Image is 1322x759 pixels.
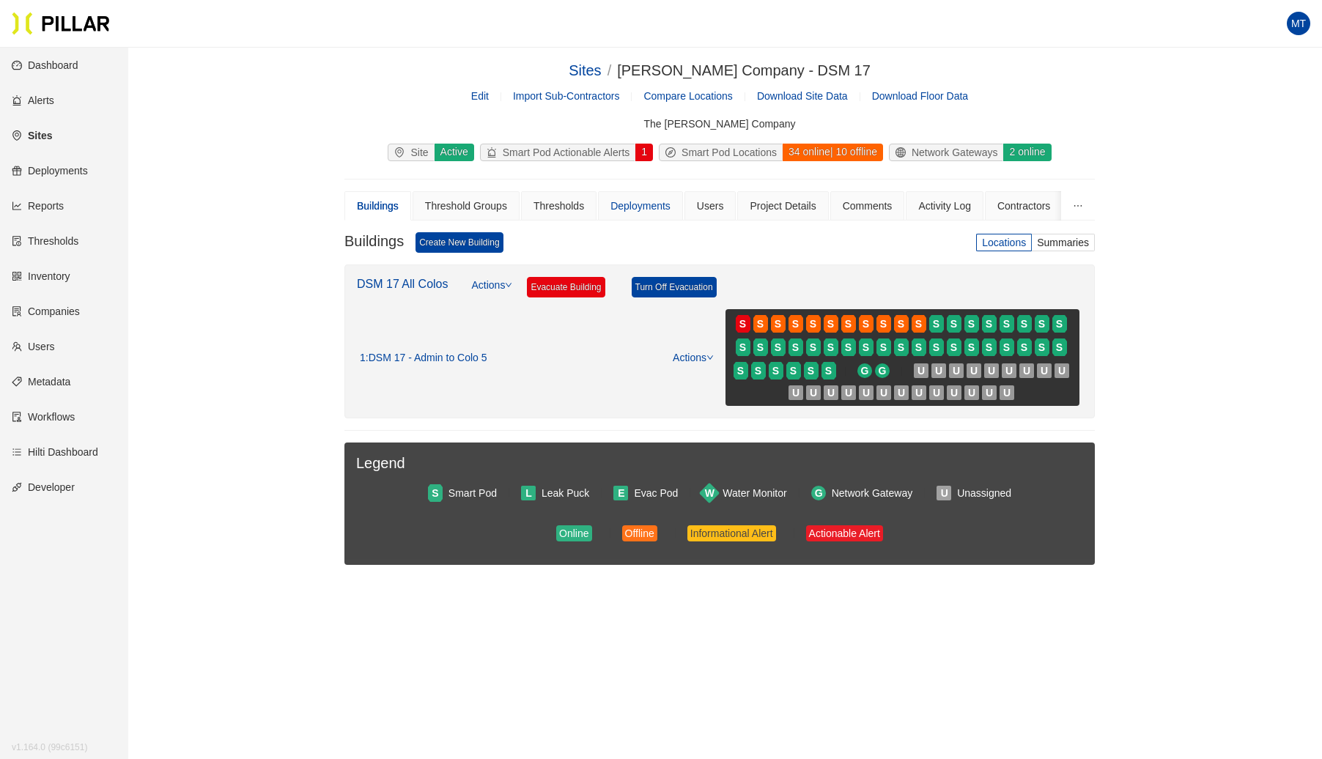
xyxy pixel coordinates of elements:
[827,339,834,355] span: S
[434,144,474,161] div: Active
[968,316,975,332] span: S
[986,385,993,401] span: U
[968,339,975,355] span: S
[448,485,497,501] div: Smart Pod
[513,90,620,102] span: Import Sub-Contractors
[12,341,55,352] a: teamUsers
[880,385,887,401] span: U
[425,198,507,214] div: Threshold Groups
[950,385,958,401] span: U
[481,144,636,160] div: Smart Pod Actionable Alerts
[706,354,714,361] span: down
[416,232,503,253] a: Create New Building
[344,232,404,253] h3: Buildings
[997,198,1050,214] div: Contractors
[1021,316,1027,332] span: S
[1038,316,1045,332] span: S
[970,363,978,379] span: U
[610,198,671,214] div: Deployments
[1037,237,1089,248] span: Summaries
[12,306,80,317] a: solutionCompanies
[632,277,717,297] a: Turn Off Evacuation
[1056,316,1063,332] span: S
[525,485,532,501] span: L
[953,363,960,379] span: U
[12,95,54,106] a: alertAlerts
[941,485,948,501] span: U
[915,316,922,332] span: S
[665,147,682,158] span: compass
[792,316,799,332] span: S
[845,385,852,401] span: U
[861,363,869,379] span: G
[988,363,995,379] span: U
[750,198,816,214] div: Project Details
[986,339,992,355] span: S
[1003,316,1010,332] span: S
[697,198,724,214] div: Users
[357,198,399,214] div: Buildings
[757,316,764,332] span: S
[845,339,852,355] span: S
[1041,363,1048,379] span: U
[739,339,746,355] span: S
[815,485,823,501] span: G
[739,316,746,332] span: S
[968,385,975,401] span: U
[782,144,883,161] div: 34 online | 10 offline
[1038,339,1045,355] span: S
[643,90,732,102] a: Compare Locations
[810,385,817,401] span: U
[898,339,904,355] span: S
[660,144,783,160] div: Smart Pod Locations
[12,411,75,423] a: auditWorkflows
[1005,363,1013,379] span: U
[808,363,814,379] span: S
[690,525,773,541] div: Informational Alert
[471,90,489,102] a: Edit
[790,363,797,379] span: S
[917,363,925,379] span: U
[827,385,835,401] span: U
[872,90,969,102] span: Download Floor Data
[472,277,513,309] a: Actions
[487,147,503,158] span: alert
[825,363,832,379] span: S
[772,363,779,379] span: S
[918,198,971,214] div: Activity Log
[12,200,64,212] a: line-chartReports
[394,147,410,158] span: environment
[863,316,869,332] span: S
[1002,144,1051,161] div: 2 online
[809,525,880,541] div: Actionable Alert
[880,316,887,332] span: S
[896,147,912,158] span: global
[12,481,75,493] a: apiDeveloper
[705,485,714,501] span: W
[792,339,799,355] span: S
[12,12,110,35] a: Pillar Technologies
[608,62,612,78] span: /
[12,376,70,388] a: tagMetadata
[542,485,589,501] div: Leak Puck
[432,485,438,501] span: S
[1023,363,1030,379] span: U
[360,352,487,365] div: 1
[880,339,887,355] span: S
[357,278,448,290] a: DSM 17 All Colos
[775,339,781,355] span: S
[673,352,714,363] a: Actions
[1073,201,1083,211] span: ellipsis
[533,198,584,214] div: Thresholds
[863,385,870,401] span: U
[1056,339,1063,355] span: S
[1021,339,1027,355] span: S
[366,352,487,365] span: : DSM 17 - Admin to Colo 5
[12,130,52,141] a: environmentSites
[898,316,904,332] span: S
[757,90,848,102] span: Download Site Data
[810,316,816,332] span: S
[827,316,834,332] span: S
[737,363,744,379] span: S
[1003,385,1011,401] span: U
